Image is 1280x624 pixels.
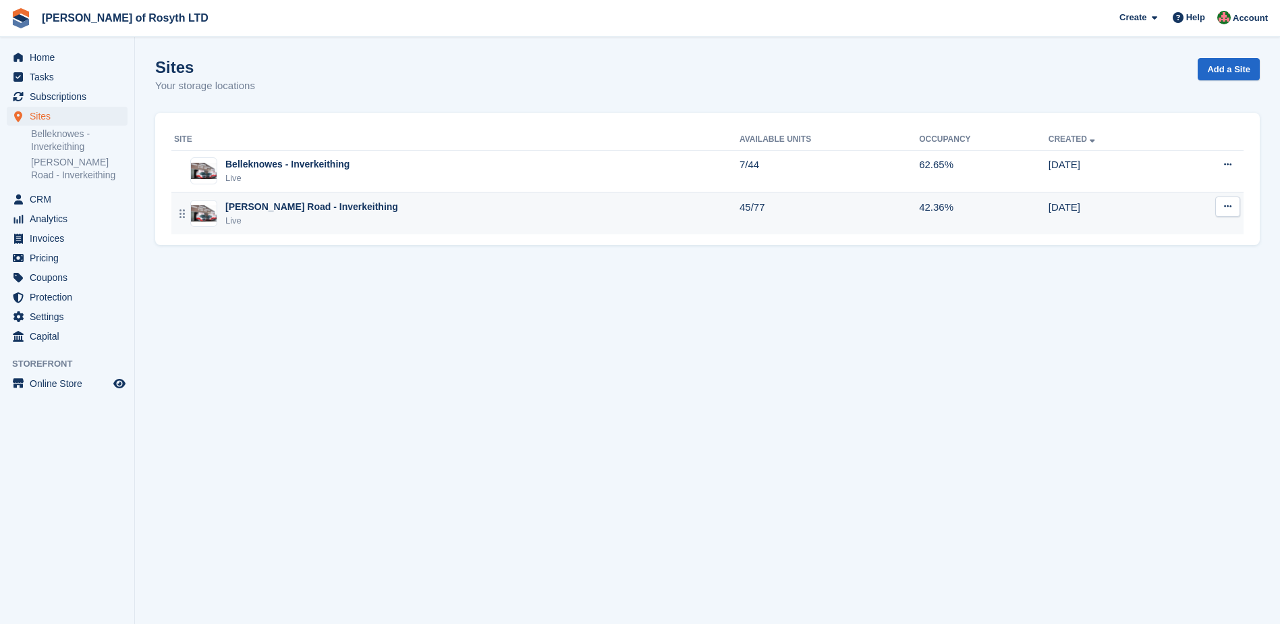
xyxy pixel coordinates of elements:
a: Preview store [111,375,128,392]
td: [DATE] [1049,150,1172,192]
img: Image of Belleknowes - Inverkeithing site [191,163,217,179]
td: [DATE] [1049,192,1172,234]
span: Sites [30,107,111,126]
span: CRM [30,190,111,209]
a: menu [7,307,128,326]
a: Created [1049,134,1098,144]
span: Invoices [30,229,111,248]
img: Susan Fleming [1217,11,1231,24]
th: Occupancy [919,129,1049,151]
a: [PERSON_NAME] of Rosyth LTD [36,7,214,29]
span: Online Store [30,374,111,393]
a: Belleknowes - Inverkeithing [31,128,128,153]
span: Account [1233,11,1268,25]
a: menu [7,87,128,106]
img: stora-icon-8386f47178a22dfd0bd8f6a31ec36ba5ce8667c1dd55bd0f319d3a0aa187defe.svg [11,8,31,28]
div: Live [225,172,350,185]
th: Available Units [740,129,919,151]
div: [PERSON_NAME] Road - Inverkeithing [225,200,398,214]
a: menu [7,48,128,67]
a: menu [7,68,128,86]
a: menu [7,327,128,346]
span: Settings [30,307,111,326]
a: menu [7,107,128,126]
h1: Sites [155,58,255,76]
td: 62.65% [919,150,1049,192]
span: Subscriptions [30,87,111,106]
img: Image of Boreland Road - Inverkeithing site [191,205,217,222]
span: Storefront [12,357,134,371]
td: 42.36% [919,192,1049,234]
a: menu [7,288,128,307]
span: Analytics [30,209,111,228]
div: Belleknowes - Inverkeithing [225,157,350,172]
td: 7/44 [740,150,919,192]
span: Help [1186,11,1205,24]
a: menu [7,249,128,267]
a: Add a Site [1198,58,1260,80]
a: menu [7,190,128,209]
td: 45/77 [740,192,919,234]
a: menu [7,268,128,287]
p: Your storage locations [155,78,255,94]
span: Protection [30,288,111,307]
a: menu [7,229,128,248]
span: Capital [30,327,111,346]
span: Tasks [30,68,111,86]
a: [PERSON_NAME] Road - Inverkeithing [31,156,128,182]
a: menu [7,209,128,228]
div: Live [225,214,398,228]
span: Create [1119,11,1146,24]
a: menu [7,374,128,393]
span: Home [30,48,111,67]
th: Site [171,129,740,151]
span: Pricing [30,249,111,267]
span: Coupons [30,268,111,287]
